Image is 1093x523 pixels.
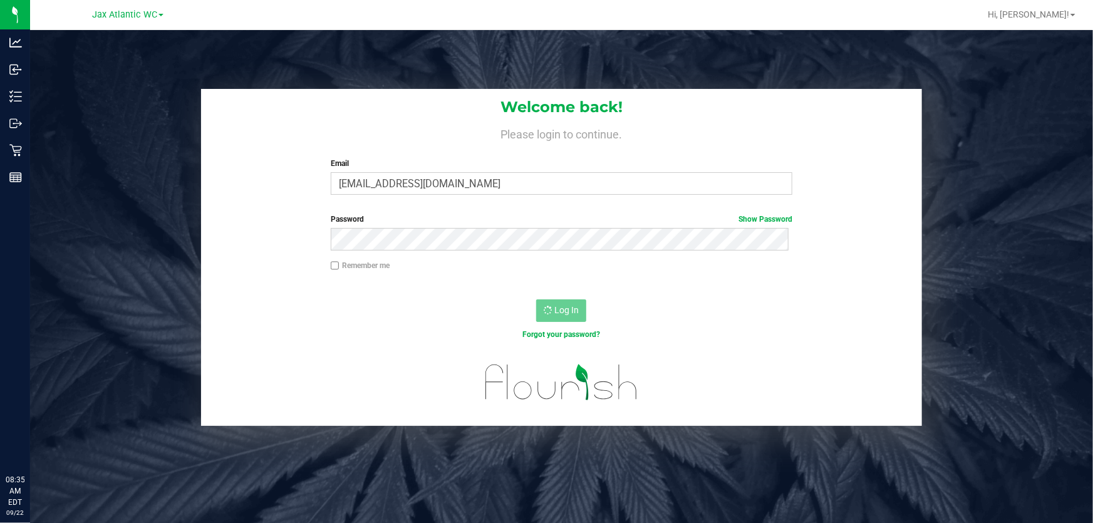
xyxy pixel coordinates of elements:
input: Remember me [331,261,339,270]
inline-svg: Outbound [9,117,22,130]
span: Password [331,215,364,224]
span: Log In [554,305,579,315]
label: Remember me [331,260,390,271]
inline-svg: Analytics [9,36,22,49]
inline-svg: Inventory [9,90,22,103]
span: Hi, [PERSON_NAME]! [988,9,1069,19]
a: Show Password [738,215,792,224]
a: Forgot your password? [522,330,600,339]
h1: Welcome back! [201,99,922,115]
inline-svg: Inbound [9,63,22,76]
button: Log In [536,299,586,322]
label: Email [331,158,793,169]
inline-svg: Reports [9,171,22,184]
p: 09/22 [6,508,24,517]
h4: Please login to continue. [201,125,922,140]
p: 08:35 AM EDT [6,474,24,508]
inline-svg: Retail [9,144,22,157]
img: flourish_logo.svg [472,353,652,412]
span: Jax Atlantic WC [92,9,157,20]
